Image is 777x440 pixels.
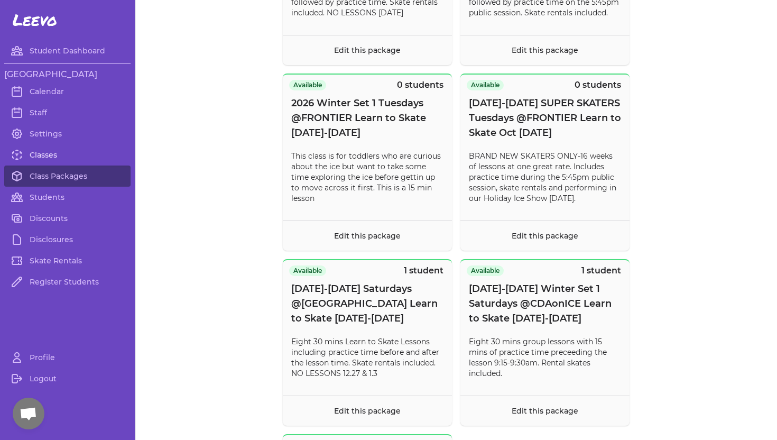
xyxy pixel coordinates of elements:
a: Student Dashboard [4,40,131,61]
p: This class is for toddlers who are curious about the ice but want to take some time exploring the... [291,151,443,204]
a: Logout [4,368,131,389]
button: Available0 students[DATE]-[DATE] SUPER SKATERS Tuesdays @FRONTIER Learn to Skate Oct [DATE]BRAND ... [460,74,630,251]
span: Available [467,80,504,90]
p: Eight 30 mins group lessons with 15 mins of practice time preceeding the lesson 9:15-9:30am. Rent... [469,336,621,379]
p: 0 students [397,79,443,91]
a: Settings [4,123,131,144]
p: 0 students [575,79,621,91]
a: Edit this package [334,406,401,416]
a: Disclosures [4,229,131,250]
span: [DATE]-[DATE] Winter Set 1 Saturdays @CDAonICE Learn to Skate [DATE]-[DATE] [469,281,621,326]
span: 2026 Winter Set 1 Tuesdays @FRONTIER Learn to Skate [DATE]-[DATE] [291,96,443,140]
a: Edit this package [334,45,401,55]
p: 1 student [581,264,621,277]
a: Edit this package [334,231,401,241]
span: Available [467,265,504,276]
p: 1 student [404,264,443,277]
a: Open chat [13,398,44,429]
a: Skate Rentals [4,250,131,271]
a: Profile [4,347,131,368]
a: Calendar [4,81,131,102]
button: Available1 student[DATE]-[DATE] Saturdays @[GEOGRAPHIC_DATA] Learn to Skate [DATE]-[DATE]Eight 30... [283,259,452,426]
button: Available0 students2026 Winter Set 1 Tuesdays @FRONTIER Learn to Skate [DATE]-[DATE]This class is... [283,74,452,251]
a: Students [4,187,131,208]
a: Edit this package [512,231,578,241]
span: [DATE]-[DATE] SUPER SKATERS Tuesdays @FRONTIER Learn to Skate Oct [DATE] [469,96,621,140]
a: Classes [4,144,131,166]
a: Register Students [4,271,131,292]
p: Eight 30 mins Learn to Skate Lessons including practice time before and after the lesson time. Sk... [291,336,443,379]
a: Class Packages [4,166,131,187]
span: Leevo [13,11,57,30]
button: Available1 student[DATE]-[DATE] Winter Set 1 Saturdays @CDAonICE Learn to Skate [DATE]-[DATE]Eigh... [460,259,630,426]
h3: [GEOGRAPHIC_DATA] [4,68,131,81]
span: [DATE]-[DATE] Saturdays @[GEOGRAPHIC_DATA] Learn to Skate [DATE]-[DATE] [291,281,443,326]
a: Discounts [4,208,131,229]
a: Edit this package [512,406,578,416]
a: Staff [4,102,131,123]
a: Edit this package [512,45,578,55]
span: Available [289,80,326,90]
p: BRAND NEW SKATERS ONLY-16 weeks of lessons at one great rate. Includes practice time during the 5... [469,151,621,204]
span: Available [289,265,326,276]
